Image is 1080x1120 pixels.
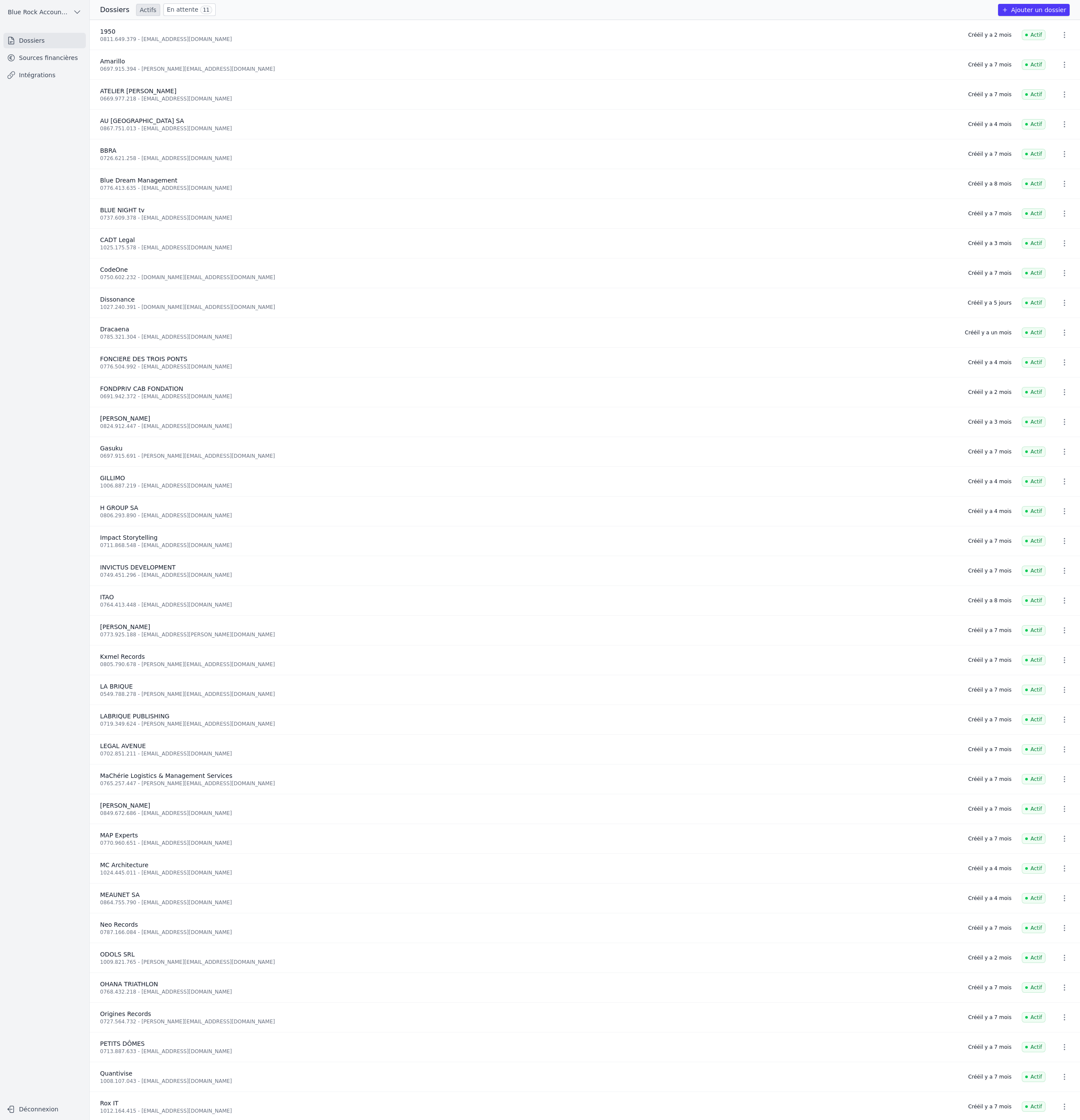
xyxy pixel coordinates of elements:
span: Actif [1022,1072,1045,1082]
span: LA BRIQUE [100,683,133,690]
div: 0713.887.633 - [EMAIL_ADDRESS][DOMAIN_NAME] [100,1048,958,1055]
div: Créé il y a 7 mois [968,657,1011,664]
div: 0697.915.394 - [PERSON_NAME][EMAIL_ADDRESS][DOMAIN_NAME] [100,66,958,72]
span: Actif [1022,30,1045,40]
div: Créé il y a 4 mois [968,508,1011,515]
div: 1024.445.011 - [EMAIL_ADDRESS][DOMAIN_NAME] [100,869,958,876]
span: Actif [1022,1012,1045,1022]
span: Actif [1022,834,1045,844]
span: Rox IT [100,1100,119,1107]
span: Actif [1022,357,1045,368]
span: [PERSON_NAME] [100,802,150,809]
span: BBRA [100,147,116,154]
span: Actif [1022,953,1045,963]
span: Actif [1022,89,1045,100]
div: 0776.413.635 - [EMAIL_ADDRESS][DOMAIN_NAME] [100,185,958,192]
span: BLUE NIGHT tv [100,207,144,214]
div: Créé il y a 7 mois [968,448,1011,455]
div: Créé il y a un mois [965,329,1011,336]
div: Créé il y a 7 mois [968,984,1011,991]
span: MaChérie Logistics & Management Services [100,772,232,779]
span: Origines Records [100,1010,151,1017]
span: Actif [1022,595,1045,606]
div: 0691.942.372 - [EMAIL_ADDRESS][DOMAIN_NAME] [100,393,958,400]
div: Créé il y a 4 mois [968,865,1011,872]
div: Créé il y a 7 mois [968,538,1011,544]
div: 1025.175.578 - [EMAIL_ADDRESS][DOMAIN_NAME] [100,244,958,251]
span: LABRIQUE PUBLISHING [100,713,170,720]
div: Créé il y a 7 mois [968,210,1011,217]
span: H GROUP SA [100,504,138,511]
div: 0719.349.624 - [PERSON_NAME][EMAIL_ADDRESS][DOMAIN_NAME] [100,720,958,727]
div: Créé il y a 2 mois [968,31,1011,38]
div: 0737.609.378 - [EMAIL_ADDRESS][DOMAIN_NAME] [100,214,958,221]
span: OHANA TRIATHLON [100,981,158,988]
span: GILLIMO [100,475,125,481]
span: 11 [200,6,212,14]
span: MEAUNET SA [100,891,140,898]
div: Créé il y a 7 mois [968,925,1011,931]
div: 0867.751.013 - [EMAIL_ADDRESS][DOMAIN_NAME] [100,125,958,132]
button: Ajouter un dossier [998,4,1070,16]
div: Créé il y a 7 mois [968,686,1011,693]
span: Actif [1022,149,1045,159]
span: Actif [1022,506,1045,516]
div: 0806.293.890 - [EMAIL_ADDRESS][DOMAIN_NAME] [100,512,958,519]
span: Quantivise [100,1070,132,1077]
div: 0765.257.447 - [PERSON_NAME][EMAIL_ADDRESS][DOMAIN_NAME] [100,780,958,787]
a: Sources financières [3,50,86,66]
span: Actif [1022,387,1045,397]
div: Créé il y a 8 mois [968,597,1011,604]
div: Créé il y a 7 mois [968,91,1011,98]
span: Actif [1022,982,1045,993]
a: Actifs [136,4,160,16]
div: 0697.915.691 - [PERSON_NAME][EMAIL_ADDRESS][DOMAIN_NAME] [100,453,958,459]
div: Créé il y a 7 mois [968,776,1011,783]
div: Créé il y a 3 mois [968,240,1011,247]
button: Blue Rock Accounting [3,5,86,19]
span: Actif [1022,804,1045,814]
a: Dossiers [3,33,86,48]
span: Actif [1022,1101,1045,1112]
span: Gasuku [100,445,122,452]
div: 0770.960.651 - [EMAIL_ADDRESS][DOMAIN_NAME] [100,840,958,846]
div: Créé il y a 7 mois [968,1103,1011,1110]
span: LEGAL AVENUE [100,742,146,749]
span: Amarillo [100,58,125,65]
div: 0726.621.258 - [EMAIL_ADDRESS][DOMAIN_NAME] [100,155,958,162]
a: En attente 11 [163,3,216,16]
span: Kxmel Records [100,653,145,660]
div: 0787.166.084 - [EMAIL_ADDRESS][DOMAIN_NAME] [100,929,958,936]
span: Actif [1022,863,1045,874]
div: Créé il y a 7 mois [968,805,1011,812]
div: 0750.602.232 - [DOMAIN_NAME][EMAIL_ADDRESS][DOMAIN_NAME] [100,274,958,281]
div: Créé il y a 7 mois [968,567,1011,574]
span: CodeOne [100,266,128,273]
span: Actif [1022,744,1045,755]
div: 1009.821.765 - [PERSON_NAME][EMAIL_ADDRESS][DOMAIN_NAME] [100,959,958,966]
div: 0702.851.211 - [EMAIL_ADDRESS][DOMAIN_NAME] [100,750,958,757]
div: 0749.451.296 - [EMAIL_ADDRESS][DOMAIN_NAME] [100,572,958,579]
div: Créé il y a 7 mois [968,1014,1011,1021]
div: Créé il y a 7 mois [968,835,1011,842]
div: 1008.107.043 - [EMAIL_ADDRESS][DOMAIN_NAME] [100,1078,958,1085]
span: [PERSON_NAME] [100,623,150,630]
span: 1950 [100,28,116,35]
button: Déconnexion [3,1102,86,1116]
span: Actif [1022,327,1045,338]
span: MAP Experts [100,832,138,839]
div: 0549.788.278 - [PERSON_NAME][EMAIL_ADDRESS][DOMAIN_NAME] [100,691,958,698]
span: Actif [1022,298,1045,308]
span: Actif [1022,1042,1045,1052]
span: ODOLS SRL [100,951,135,958]
div: 0785.321.304 - [EMAIL_ADDRESS][DOMAIN_NAME] [100,333,954,340]
div: Créé il y a 7 mois [968,627,1011,634]
div: Créé il y a 4 mois [968,895,1011,902]
div: Créé il y a 4 mois [968,121,1011,128]
div: 0773.925.188 - [EMAIL_ADDRESS][PERSON_NAME][DOMAIN_NAME] [100,631,958,638]
div: Créé il y a 7 mois [968,1044,1011,1051]
h3: Dossiers [100,5,129,15]
span: Actif [1022,566,1045,576]
div: 0864.755.790 - [EMAIL_ADDRESS][DOMAIN_NAME] [100,899,958,906]
span: Impact Storytelling [100,534,157,541]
